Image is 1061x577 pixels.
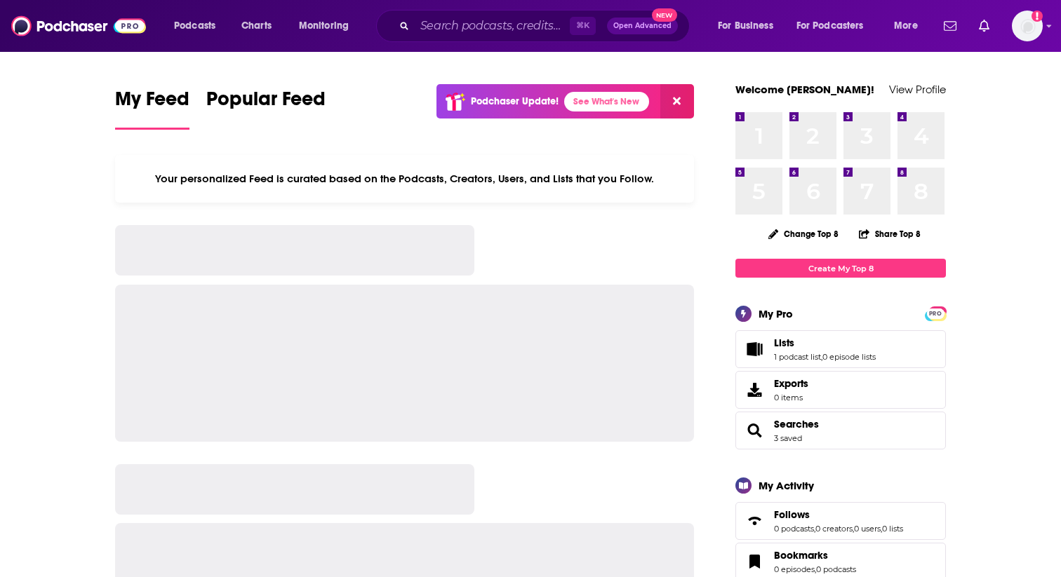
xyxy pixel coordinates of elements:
span: Charts [241,16,272,36]
a: Bookmarks [774,549,856,562]
button: open menu [289,15,367,37]
div: Your personalized Feed is curated based on the Podcasts, Creators, Users, and Lists that you Follow. [115,155,694,203]
button: Open AdvancedNew [607,18,678,34]
span: Follows [735,502,946,540]
img: Podchaser - Follow, Share and Rate Podcasts [11,13,146,39]
span: Exports [740,380,768,400]
span: New [652,8,677,22]
span: , [814,524,815,534]
span: Open Advanced [613,22,672,29]
a: PRO [927,308,944,318]
a: Charts [232,15,280,37]
button: open menu [164,15,234,37]
span: For Podcasters [796,16,864,36]
a: Searches [740,421,768,440]
a: Lists [774,337,876,349]
a: Show notifications dropdown [938,14,962,38]
a: 0 creators [815,524,853,534]
a: 0 podcasts [816,564,856,574]
a: Bookmarks [740,552,768,571]
a: Welcome [PERSON_NAME]! [735,83,874,96]
a: Lists [740,339,768,359]
span: Podcasts [174,16,215,36]
p: Podchaser Update! [471,95,559,107]
button: open menu [787,15,884,37]
svg: Add a profile image [1032,11,1043,22]
span: , [815,564,816,574]
span: PRO [927,308,944,319]
span: Bookmarks [774,549,828,562]
span: Exports [774,377,808,390]
a: See What's New [564,92,649,111]
div: My Activity [759,479,814,492]
span: Popular Feed [206,87,326,119]
a: 3 saved [774,433,802,443]
a: Exports [735,371,946,409]
span: Follows [774,508,810,521]
button: Share Top 8 [858,220,921,247]
a: 0 podcasts [774,524,814,534]
a: View Profile [889,83,946,96]
a: 0 lists [882,524,903,534]
div: Search podcasts, credits, & more... [389,10,703,42]
span: My Feed [115,87,189,119]
span: , [821,352,822,362]
button: Change Top 8 [760,225,847,243]
a: 0 episode lists [822,352,876,362]
img: User Profile [1012,11,1043,41]
a: Create My Top 8 [735,259,946,278]
span: Searches [735,412,946,449]
a: Show notifications dropdown [973,14,995,38]
a: Follows [774,508,903,521]
button: open menu [708,15,791,37]
a: 1 podcast list [774,352,821,362]
span: For Business [718,16,773,36]
a: 0 episodes [774,564,815,574]
span: Monitoring [299,16,349,36]
input: Search podcasts, credits, & more... [415,15,570,37]
span: More [894,16,918,36]
button: Show profile menu [1012,11,1043,41]
span: Lists [735,330,946,368]
span: Logged in as samharazin [1012,11,1043,41]
span: 0 items [774,393,808,402]
a: Follows [740,511,768,531]
button: open menu [884,15,935,37]
a: Searches [774,418,819,430]
a: Popular Feed [206,87,326,130]
a: My Feed [115,87,189,130]
span: , [853,524,854,534]
span: , [881,524,882,534]
a: 0 users [854,524,881,534]
span: ⌘ K [570,17,596,35]
div: My Pro [759,307,793,320]
span: Lists [774,337,794,349]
